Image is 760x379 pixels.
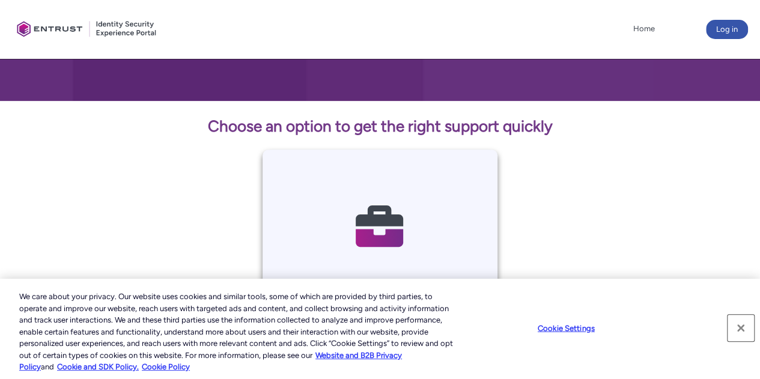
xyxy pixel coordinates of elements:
button: Cookie Settings [529,316,604,340]
a: Cookie Policy [142,362,190,371]
a: I'm an Entrust business customer [263,150,498,315]
a: Cookie and SDK Policy. [57,362,139,371]
a: Home [630,20,658,38]
button: Close [728,315,754,341]
div: We care about your privacy. Our website uses cookies and similar tools, some of which are provide... [19,291,456,373]
button: Log in [706,20,748,39]
img: Contact Support [323,162,437,291]
p: Choose an option to get the right support quickly [132,115,628,138]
